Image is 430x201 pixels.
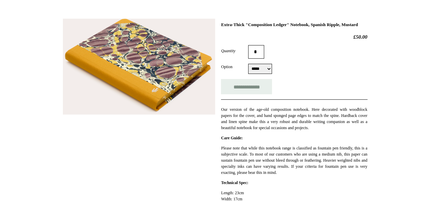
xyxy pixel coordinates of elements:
label: Option [221,64,248,70]
strong: Technical Spec: [221,180,248,185]
label: Quantity [221,48,248,54]
strong: Care Guide: [221,136,242,140]
p: Our version of the age-old composition notebook. Here decorated with woodblock papers for the cov... [221,106,367,131]
h2: £50.00 [221,34,367,40]
h1: Extra-Thick "Composition Ledger" Notebook, Spanish Ripple, Mustard [221,22,367,27]
p: Please note that while this notebook range is classified as fountain pen friendly, this is a subj... [221,145,367,176]
img: Extra-Thick "Composition Ledger" Notebook, Spanish Ripple, Mustard [63,19,215,115]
